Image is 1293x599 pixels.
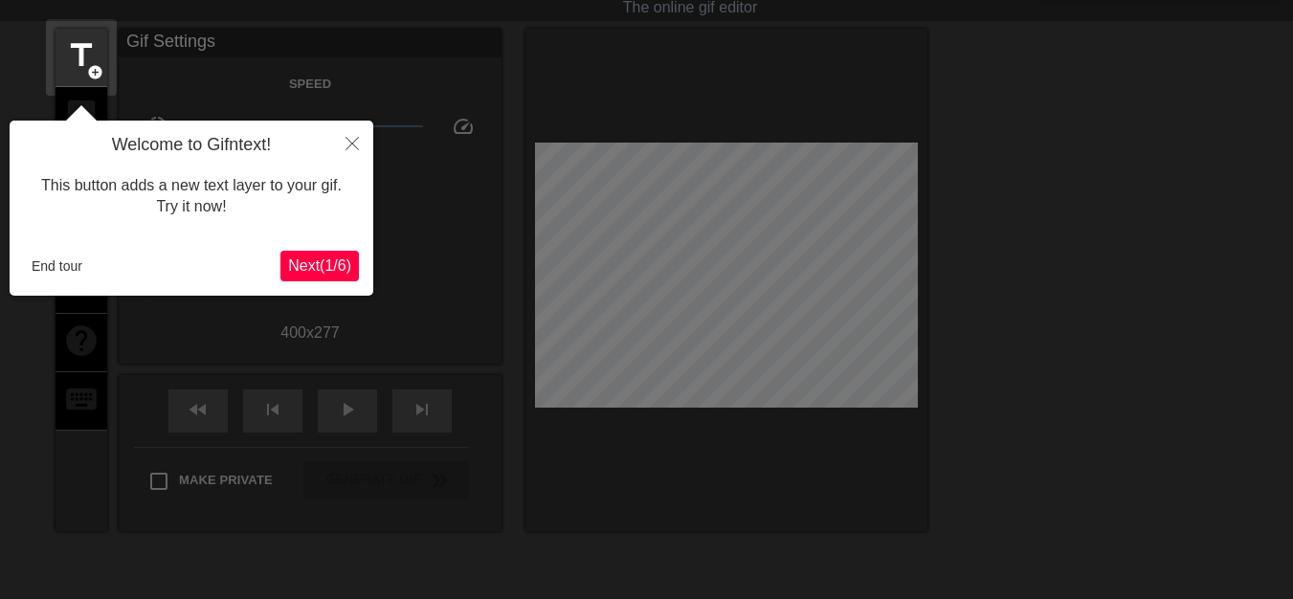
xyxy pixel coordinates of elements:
[24,156,359,237] div: This button adds a new text layer to your gif. Try it now!
[24,135,359,156] h4: Welcome to Gifntext!
[24,252,90,280] button: End tour
[331,121,373,165] button: Close
[280,251,359,281] button: Next
[288,257,351,274] span: Next ( 1 / 6 )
